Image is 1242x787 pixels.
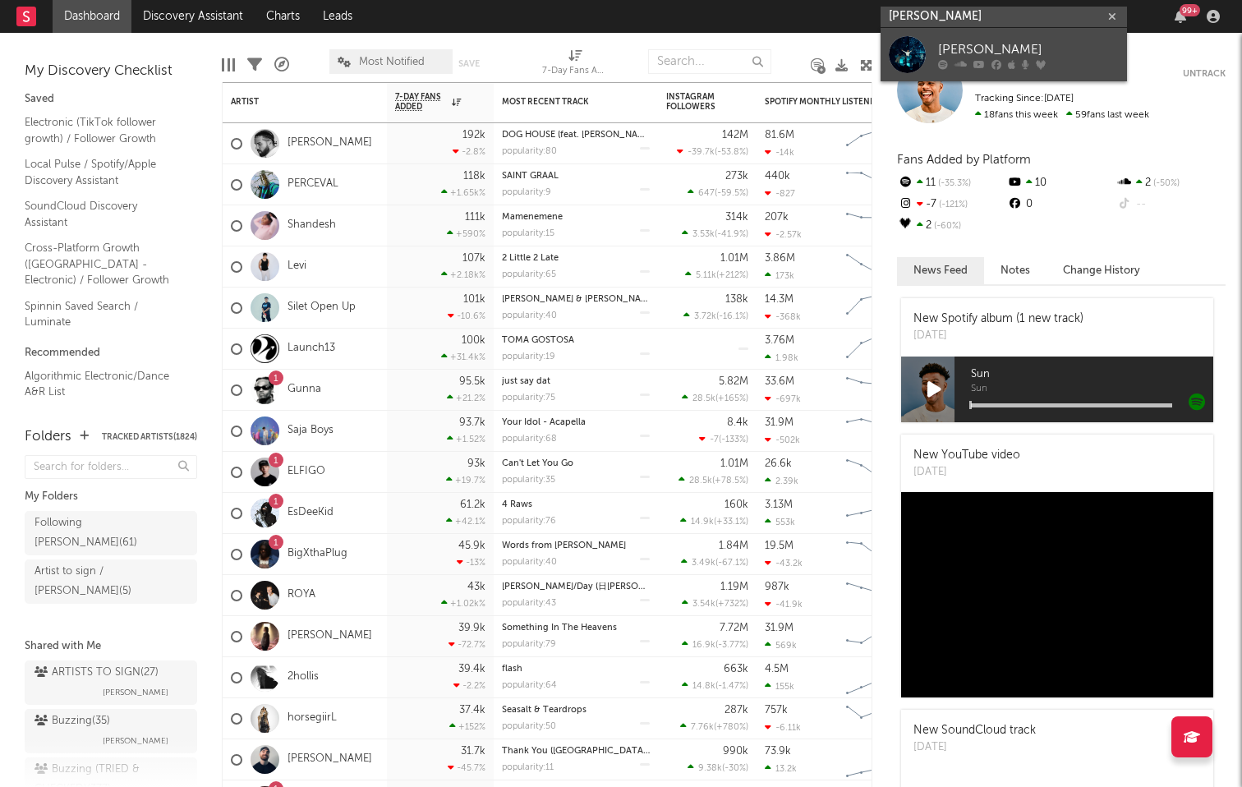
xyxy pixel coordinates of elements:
[765,270,794,281] div: 173k
[25,455,197,479] input: Search for folders...
[765,664,789,674] div: 4.5M
[222,41,235,89] div: Edit Columns
[287,465,325,479] a: ELFIGO
[502,517,556,526] div: popularity: 76
[25,197,181,231] a: SoundCloud Discovery Assistant
[765,499,793,510] div: 3.13M
[723,746,748,757] div: 990k
[694,312,716,321] span: 3.72k
[502,747,650,756] div: Thank You (London 24th August 2025 Edit)
[287,670,319,684] a: 2hollis
[720,582,748,592] div: 1.19M
[502,336,650,345] div: TOMA GOSTOSA
[25,343,197,363] div: Recommended
[839,411,913,452] svg: Chart title
[502,97,625,107] div: Most Recent Track
[287,260,306,274] a: Levi
[897,194,1006,215] div: -7
[648,49,771,74] input: Search...
[716,518,746,527] span: +33.1 %
[765,640,797,651] div: 569k
[765,417,793,428] div: 31.9M
[718,394,746,403] span: +165 %
[502,213,563,222] a: Mamenemene
[720,623,748,633] div: 7.72M
[25,427,71,447] div: Folders
[287,588,315,602] a: ROYA
[34,513,150,553] div: Following [PERSON_NAME] ( 61 )
[465,212,485,223] div: 111k
[502,558,557,567] div: popularity: 40
[765,188,795,199] div: -827
[839,246,913,288] svg: Chart title
[913,739,1036,756] div: [DATE]
[719,376,748,387] div: 5.82M
[502,377,550,386] a: just say dat
[839,493,913,534] svg: Chart title
[692,641,715,650] span: 16.9k
[25,511,197,555] a: Following [PERSON_NAME](61)
[448,639,485,650] div: -72.7 %
[719,312,746,321] span: -16.1 %
[462,130,485,140] div: 192k
[463,294,485,305] div: 101k
[682,228,748,239] div: ( )
[682,639,748,650] div: ( )
[718,559,746,568] span: -67.1 %
[984,257,1046,284] button: Notes
[718,682,746,691] span: -1.47 %
[765,458,792,469] div: 26.6k
[447,434,485,444] div: +1.52 %
[458,623,485,633] div: 39.9k
[765,517,795,527] div: 553k
[691,723,714,732] span: 7.76k
[765,294,793,305] div: 14.3M
[765,599,803,610] div: -41.9k
[502,541,650,550] div: Words from Bailey
[717,230,746,239] span: -41.9 %
[765,623,793,633] div: 31.9M
[34,562,150,601] div: Artist to sign / [PERSON_NAME] ( 5 )
[25,637,197,656] div: Shared with Me
[689,476,712,486] span: 28.5k
[287,383,321,397] a: Gunna
[441,269,485,280] div: +2.18k %
[719,271,746,280] span: +212 %
[502,147,557,156] div: popularity: 80
[502,172,559,181] a: SAINT GRAAL
[724,664,748,674] div: 663k
[441,187,485,198] div: +1.65k %
[25,155,181,189] a: Local Pulse / Spotify/Apple Discovery Assistant
[441,352,485,362] div: +31.4k %
[688,187,748,198] div: ( )
[975,110,1149,120] span: 59 fans last week
[25,367,181,401] a: Algorithmic Electronic/Dance A&R List
[502,295,650,304] div: Tabola Bale - Vnsky & Josia Sihaloho Mix
[25,90,197,109] div: Saved
[839,288,913,329] svg: Chart title
[913,722,1036,739] div: New SoundCloud track
[103,731,168,751] span: [PERSON_NAME]
[698,189,715,198] span: 647
[765,97,888,107] div: Spotify Monthly Listeners
[839,123,913,164] svg: Chart title
[1116,194,1226,215] div: --
[722,130,748,140] div: 142M
[681,557,748,568] div: ( )
[502,435,557,444] div: popularity: 68
[724,764,746,773] span: -30 %
[502,336,574,345] a: TOMA GOSTOSA
[680,516,748,527] div: ( )
[765,705,788,716] div: 757k
[765,558,803,568] div: -43.2k
[936,179,971,188] span: -35.3 %
[717,189,746,198] span: -59.5 %
[765,763,797,774] div: 13.2k
[710,435,719,444] span: -7
[666,92,724,112] div: Instagram Followers
[287,219,336,232] a: Shandesh
[502,722,556,731] div: popularity: 50
[502,311,557,320] div: popularity: 40
[1180,4,1200,16] div: 99 +
[274,41,289,89] div: A&R Pipeline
